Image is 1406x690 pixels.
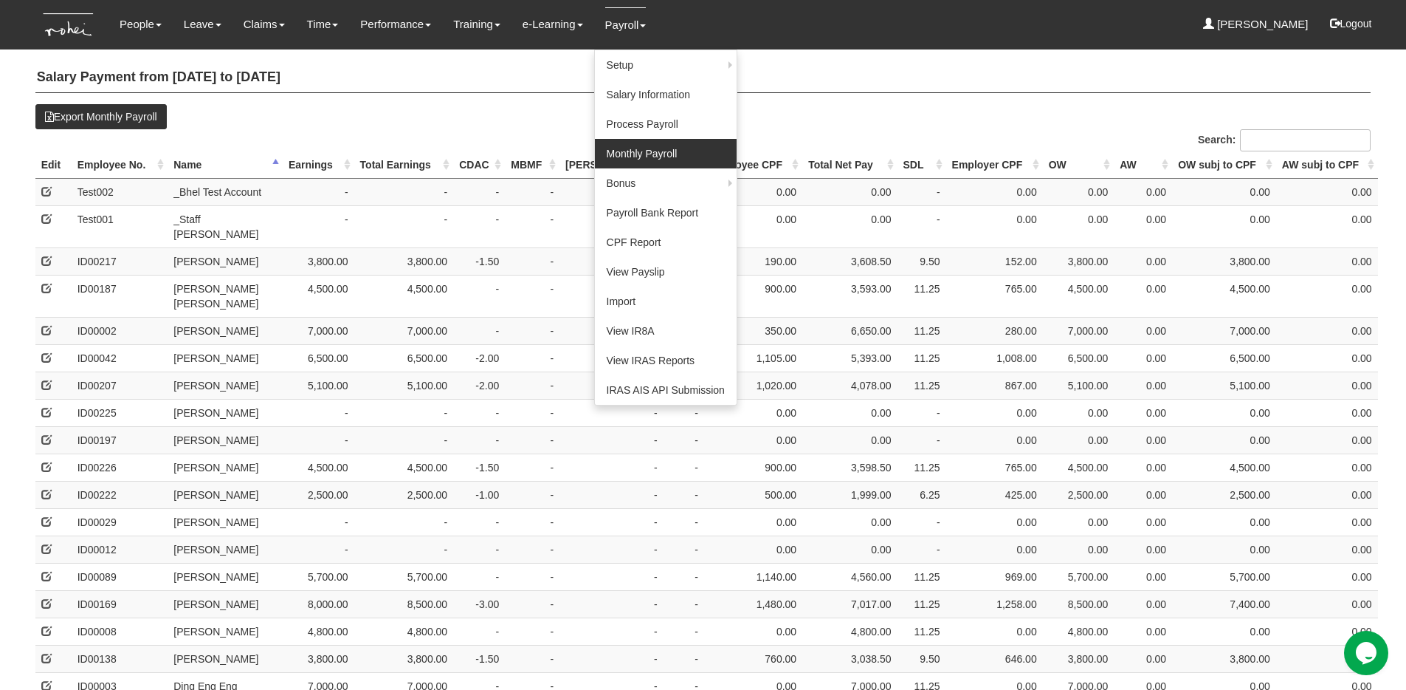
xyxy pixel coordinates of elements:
[168,563,283,590] td: [PERSON_NAME]
[704,508,802,536] td: 0.00
[946,618,1043,645] td: 0.00
[802,426,897,454] td: 0.00
[35,104,167,129] a: Export Monthly Payroll
[802,151,897,179] th: Total Net Pay : activate to sort column ascending
[283,275,354,317] td: 4,500.00
[664,590,704,618] td: -
[505,645,559,672] td: -
[1172,536,1276,563] td: 0.00
[1043,317,1114,344] td: 7,000.00
[802,536,897,563] td: 0.00
[802,275,897,317] td: 3,593.00
[1276,481,1378,508] td: 0.00
[505,247,559,275] td: -
[1172,205,1276,247] td: 0.00
[559,508,663,536] td: -
[1114,481,1172,508] td: 0.00
[1043,372,1114,399] td: 5,100.00
[453,536,505,563] td: -
[453,275,505,317] td: -
[354,372,454,399] td: 5,100.00
[1114,372,1172,399] td: 0.00
[897,536,946,563] td: -
[283,372,354,399] td: 5,100.00
[354,563,454,590] td: 5,700.00
[1276,247,1378,275] td: 0.00
[453,481,505,508] td: -1.00
[168,645,283,672] td: [PERSON_NAME]
[168,590,283,618] td: [PERSON_NAME]
[354,399,454,426] td: -
[72,645,168,672] td: ID00138
[802,317,897,344] td: 6,650.00
[1043,178,1114,205] td: 0.00
[168,454,283,481] td: [PERSON_NAME]
[704,247,802,275] td: 190.00
[505,618,559,645] td: -
[1114,151,1172,179] th: AW : activate to sort column ascending
[72,344,168,372] td: ID00042
[453,205,505,247] td: -
[354,317,454,344] td: 7,000.00
[1172,151,1276,179] th: OW subj to CPF : activate to sort column ascending
[505,317,559,344] td: -
[1043,151,1114,179] th: OW : activate to sort column ascending
[1172,275,1276,317] td: 4,500.00
[505,536,559,563] td: -
[704,590,802,618] td: 1,480.00
[664,536,704,563] td: -
[354,645,454,672] td: 3,800.00
[283,618,354,645] td: 4,800.00
[354,481,454,508] td: 2,500.00
[1276,372,1378,399] td: 0.00
[1043,481,1114,508] td: 2,500.00
[1172,178,1276,205] td: 0.00
[559,178,663,205] td: -
[1043,590,1114,618] td: 8,500.00
[897,481,946,508] td: 6.25
[453,151,505,179] th: CDAC : activate to sort column ascending
[559,247,663,275] td: -
[595,50,737,80] a: Setup
[505,590,559,618] td: -
[664,618,704,645] td: -
[559,645,663,672] td: -
[559,426,663,454] td: -
[453,178,505,205] td: -
[168,372,283,399] td: [PERSON_NAME]
[897,344,946,372] td: 11.25
[802,399,897,426] td: 0.00
[946,426,1043,454] td: 0.00
[595,375,737,405] a: IRAS AIS API Submission
[360,7,431,41] a: Performance
[283,481,354,508] td: 2,500.00
[505,178,559,205] td: -
[559,275,663,317] td: -7.00
[1276,344,1378,372] td: 0.00
[946,151,1043,179] th: Employer CPF : activate to sort column ascending
[283,645,354,672] td: 3,800.00
[704,317,802,344] td: 350.00
[704,344,802,372] td: 1,105.00
[354,151,454,179] th: Total Earnings : activate to sort column ascending
[1203,7,1309,41] a: [PERSON_NAME]
[1172,454,1276,481] td: 4,500.00
[354,247,454,275] td: 3,800.00
[1172,508,1276,536] td: 0.00
[946,454,1043,481] td: 765.00
[1114,344,1172,372] td: 0.00
[1043,426,1114,454] td: 0.00
[72,178,168,205] td: Test002
[168,399,283,426] td: [PERSON_NAME]
[354,275,454,317] td: 4,500.00
[897,275,946,317] td: 11.25
[595,228,737,257] a: CPF Report
[168,275,283,317] td: [PERSON_NAME] [PERSON_NAME]
[1043,247,1114,275] td: 3,800.00
[802,481,897,508] td: 1,999.00
[453,372,505,399] td: -2.00
[897,399,946,426] td: -
[283,454,354,481] td: 4,500.00
[664,481,704,508] td: -
[897,563,946,590] td: 11.25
